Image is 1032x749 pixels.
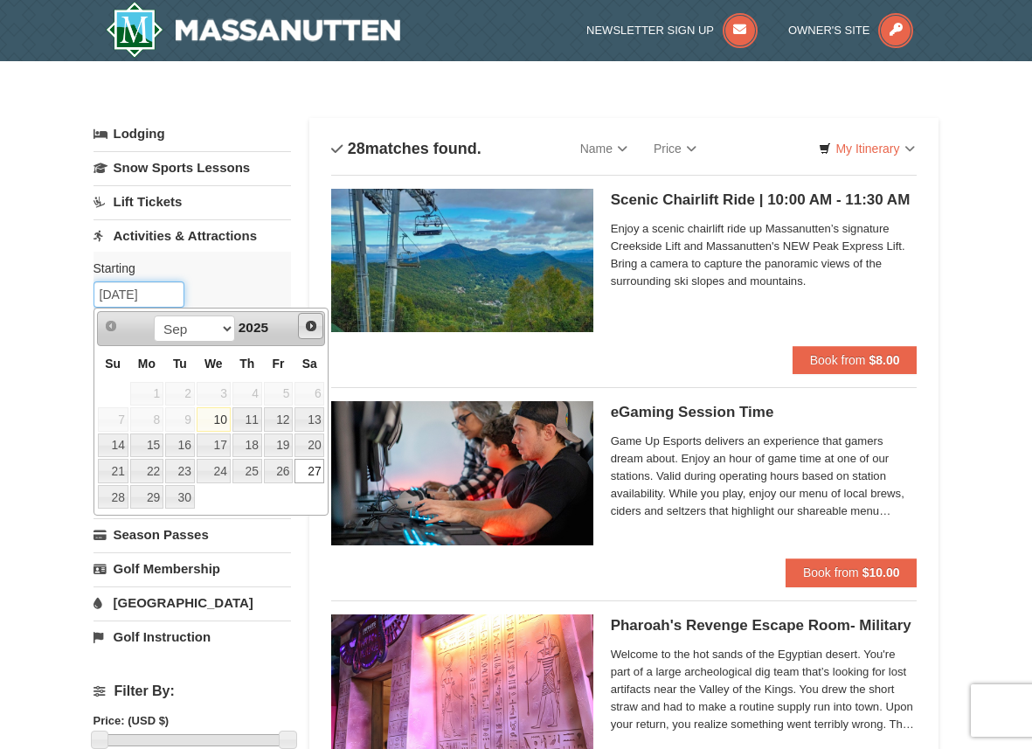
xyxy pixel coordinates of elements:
[94,151,292,184] a: Snow Sports Lessons
[786,558,918,586] button: Book from $10.00
[94,586,292,619] a: [GEOGRAPHIC_DATA]
[165,407,195,432] span: 9
[173,357,187,371] span: Tuesday
[331,401,593,544] img: 19664770-34-0b975b5b.jpg
[130,459,163,483] a: 22
[94,683,292,699] h4: Filter By:
[793,346,918,374] button: Book from $8.00
[94,714,170,727] strong: Price: (USD $)
[165,382,195,406] span: 2
[232,459,262,483] a: 25
[294,382,324,406] span: 6
[94,118,292,149] a: Lodging
[273,357,285,371] span: Friday
[197,459,231,483] a: 24
[348,140,365,157] span: 28
[232,433,262,458] a: 18
[165,433,195,458] a: 16
[302,357,317,371] span: Saturday
[94,219,292,252] a: Activities & Attractions
[567,131,641,166] a: Name
[98,459,128,483] a: 21
[197,407,231,432] a: 10
[611,220,918,290] span: Enjoy a scenic chairlift ride up Massanutten’s signature Creekside Lift and Massanutten's NEW Pea...
[232,407,262,432] a: 11
[810,353,866,367] span: Book from
[98,433,128,458] a: 14
[803,565,859,579] span: Book from
[641,131,710,166] a: Price
[294,459,324,483] a: 27
[264,407,294,432] a: 12
[611,404,918,421] h5: eGaming Session Time
[869,353,899,367] strong: $8.00
[788,24,870,37] span: Owner's Site
[611,191,918,209] h5: Scenic Chairlift Ride | 10:00 AM - 11:30 AM
[94,185,292,218] a: Lift Tickets
[94,621,292,653] a: Golf Instruction
[264,459,294,483] a: 26
[165,459,195,483] a: 23
[788,24,914,37] a: Owner's Site
[130,433,163,458] a: 15
[611,617,918,635] h5: Pharoah's Revenge Escape Room- Military
[94,552,292,585] a: Golf Membership
[130,407,163,432] span: 8
[304,319,318,333] span: Next
[611,646,918,733] span: Welcome to the hot sands of the Egyptian desert. You're part of a large archeological dig team th...
[98,485,128,510] a: 28
[294,407,324,432] a: 13
[264,382,294,406] span: 5
[264,433,294,458] a: 19
[98,407,128,432] span: 7
[100,314,124,338] a: Prev
[94,518,292,551] a: Season Passes
[105,357,121,371] span: Sunday
[165,485,195,510] a: 30
[197,382,231,406] span: 3
[239,357,254,371] span: Thursday
[130,382,163,406] span: 1
[298,313,324,339] a: Next
[204,357,223,371] span: Wednesday
[104,319,118,333] span: Prev
[94,260,279,277] label: Starting
[807,135,925,162] a: My Itinerary
[862,565,900,579] strong: $10.00
[106,2,401,58] a: Massanutten Resort
[586,24,714,37] span: Newsletter Sign Up
[106,2,401,58] img: Massanutten Resort Logo
[331,189,593,332] img: 24896431-1-a2e2611b.jpg
[232,382,262,406] span: 4
[239,320,268,335] span: 2025
[130,485,163,510] a: 29
[294,433,324,458] a: 20
[586,24,758,37] a: Newsletter Sign Up
[331,140,481,157] h4: matches found.
[197,433,231,458] a: 17
[138,357,156,371] span: Monday
[611,433,918,520] span: Game Up Esports delivers an experience that gamers dream about. Enjoy an hour of game time at one...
